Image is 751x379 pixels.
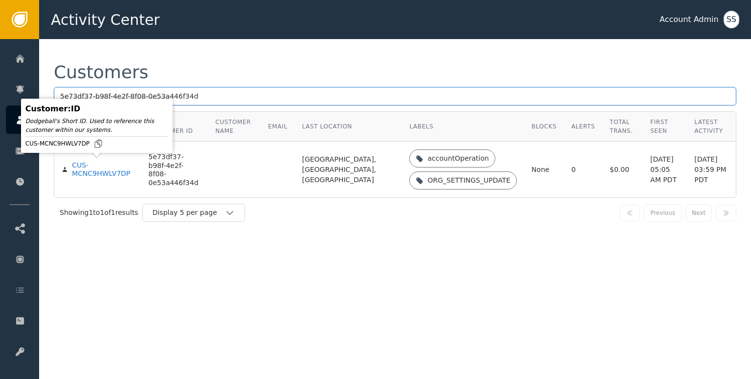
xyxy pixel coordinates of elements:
div: Latest Activity [694,118,729,135]
div: accountOperation [427,153,488,164]
div: First Seen [650,118,680,135]
div: Blocks [531,122,556,131]
input: Search by name, email, or ID [54,87,736,105]
div: Customers [54,63,149,81]
div: Showing 1 to 1 of 1 results [60,208,138,218]
div: ORG_SETTINGS_UPDATE [427,175,510,186]
div: 5e73df37-b98f-4e2f-8f08-0e53a446f34d [149,153,201,187]
td: 0 [564,142,603,197]
button: Display 5 per page [142,204,245,222]
td: [DATE] 03:59 PM PDT [687,142,736,197]
div: Customer : ID [25,103,168,115]
div: Dodgeball's Short ID. Used to reference this customer within our systems. [25,117,168,134]
div: CUS-MCNC9HWLV7DP [25,139,168,148]
div: Alerts [572,122,596,131]
td: $0.00 [602,142,643,197]
div: Labels [409,122,517,131]
div: Total Trans. [610,118,636,135]
div: Last Location [302,122,395,131]
span: Activity Center [51,9,160,31]
div: Email [268,122,287,131]
div: Account Admin [660,14,719,25]
td: [GEOGRAPHIC_DATA], [GEOGRAPHIC_DATA], [GEOGRAPHIC_DATA] [295,142,402,197]
button: SS [724,11,739,28]
td: [DATE] 05:05 AM PDT [643,142,687,197]
div: Customer Name [215,118,253,135]
div: Display 5 per page [153,208,225,218]
div: None [531,165,556,175]
div: CUS-MCNC9HWLV7DP [72,161,133,178]
div: Your Customer ID [149,118,201,135]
